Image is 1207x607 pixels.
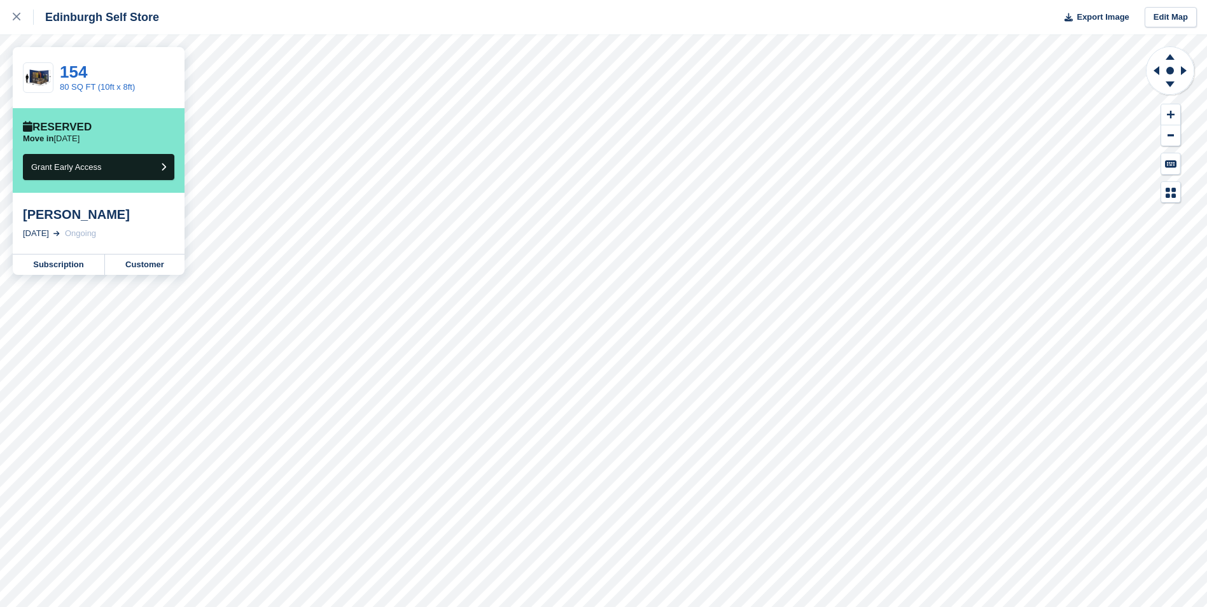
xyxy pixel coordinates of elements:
[23,154,174,180] button: Grant Early Access
[23,134,80,144] p: [DATE]
[23,134,53,143] span: Move in
[60,82,135,92] a: 80 SQ FT (10ft x 8ft)
[13,255,105,275] a: Subscription
[60,62,87,81] a: 154
[1161,104,1180,125] button: Zoom In
[1145,7,1197,28] a: Edit Map
[65,227,96,240] div: Ongoing
[31,162,102,172] span: Grant Early Access
[1161,125,1180,146] button: Zoom Out
[53,231,60,236] img: arrow-right-light-icn-cde0832a797a2874e46488d9cf13f60e5c3a73dbe684e267c42b8395dfbc2abf.svg
[1161,153,1180,174] button: Keyboard Shortcuts
[34,10,159,25] div: Edinburgh Self Store
[24,67,53,89] img: 80-sqft-container.jpg
[105,255,185,275] a: Customer
[23,121,92,134] div: Reserved
[1077,11,1129,24] span: Export Image
[23,207,174,222] div: [PERSON_NAME]
[1057,7,1129,28] button: Export Image
[23,227,49,240] div: [DATE]
[1161,182,1180,203] button: Map Legend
